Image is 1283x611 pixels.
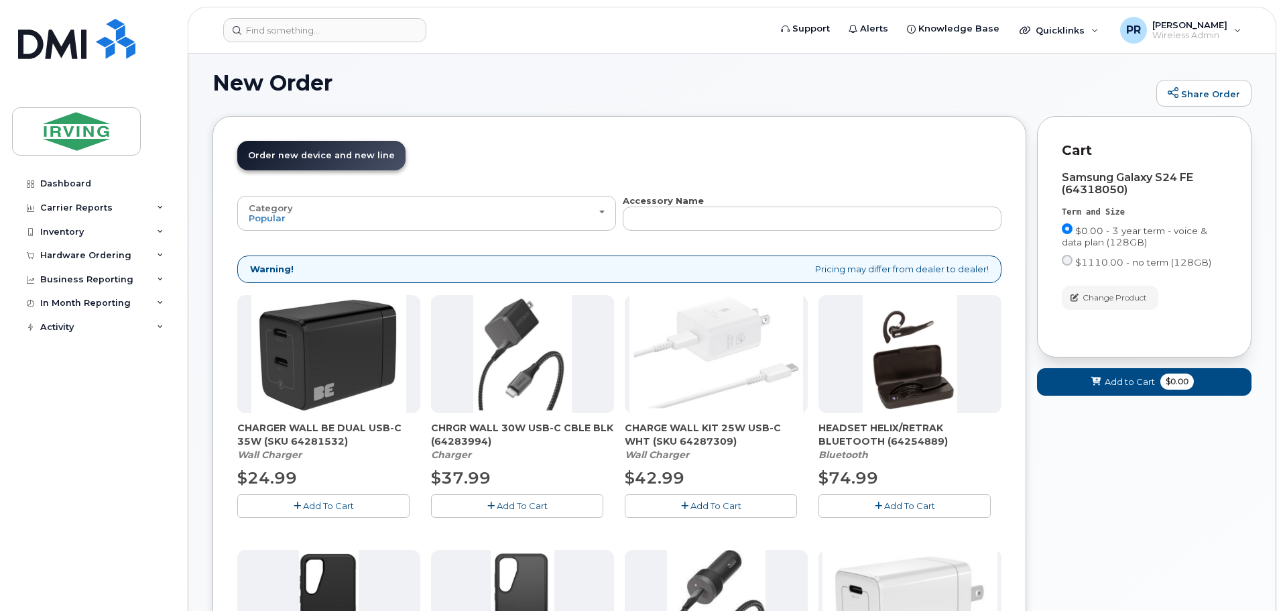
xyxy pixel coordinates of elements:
span: Popular [249,213,286,223]
div: Term and Size [1062,207,1227,218]
p: Cart [1062,141,1227,160]
em: Bluetooth [818,449,868,461]
span: [PERSON_NAME] [1152,19,1227,30]
div: Quicklinks [1010,17,1108,44]
h1: New Order [212,71,1150,95]
div: HEADSET HELIX/RETRAK BLUETOOTH (64254889) [818,421,1001,461]
span: Order new device and new line [248,150,395,160]
button: Add To Cart [625,494,797,518]
strong: Accessory Name [623,195,704,206]
span: CHARGER WALL BE DUAL USB-C 35W (SKU 64281532) [237,421,420,448]
button: Add To Cart [431,494,603,518]
input: $1110.00 - no term (128GB) [1062,255,1073,266]
span: Add To Cart [497,500,548,511]
span: Category [249,203,293,213]
button: Category Popular [237,196,616,231]
a: Support [772,15,839,42]
span: Wireless Admin [1152,30,1227,41]
div: Pricing may differ from dealer to dealer! [237,256,1001,283]
img: CHARGE_WALL_KIT_25W_USB-C_WHT.png [629,295,804,413]
span: $37.99 [431,468,491,488]
div: Samsung Galaxy S24 FE (64318050) [1062,172,1227,196]
span: Add to Cart [1105,376,1155,388]
a: Alerts [839,15,898,42]
button: Add To Cart [818,494,991,518]
div: CHRGR WALL 30W USB-C CBLE BLK (64283994) [431,421,614,461]
span: CHRGR WALL 30W USB-C CBLE BLK (64283994) [431,421,614,448]
span: $74.99 [818,468,878,488]
button: Add To Cart [237,494,410,518]
span: Add To Cart [303,500,354,511]
span: $0.00 - 3 year term - voice & data plan (128GB) [1062,225,1207,247]
input: $0.00 - 3 year term - voice & data plan (128GB) [1062,223,1073,234]
button: Change Product [1062,286,1158,309]
div: CHARGE WALL KIT 25W USB-C WHT (SKU 64287309) [625,421,808,461]
span: Add To Cart [884,500,935,511]
div: Poirier, Robert [1111,17,1251,44]
span: Knowledge Base [918,22,999,36]
span: Alerts [860,22,888,36]
img: download.png [863,295,958,413]
span: CHARGE WALL KIT 25W USB-C WHT (SKU 64287309) [625,421,808,448]
button: Add to Cart $0.00 [1037,368,1251,396]
span: $42.99 [625,468,684,488]
span: Support [792,22,830,36]
input: Find something... [223,18,426,42]
div: CHARGER WALL BE DUAL USB-C 35W (SKU 64281532) [237,421,420,461]
span: $24.99 [237,468,297,488]
a: Knowledge Base [898,15,1009,42]
span: PR [1126,22,1141,38]
img: CHARGER_WALL_BE_DUAL_USB-C_35W.png [251,295,406,413]
em: Wall Charger [625,449,689,461]
em: Charger [431,449,471,461]
span: Quicklinks [1036,25,1085,36]
em: Wall Charger [237,449,302,461]
span: Add To Cart [690,500,741,511]
span: HEADSET HELIX/RETRAK BLUETOOTH (64254889) [818,421,1001,448]
span: $1110.00 - no term (128GB) [1075,257,1211,268]
strong: Warning! [250,263,294,276]
a: Share Order [1156,80,1251,107]
span: Change Product [1083,292,1147,304]
span: $0.00 [1160,374,1194,390]
img: chrgr_wall_30w_-_blk.png [473,295,571,413]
